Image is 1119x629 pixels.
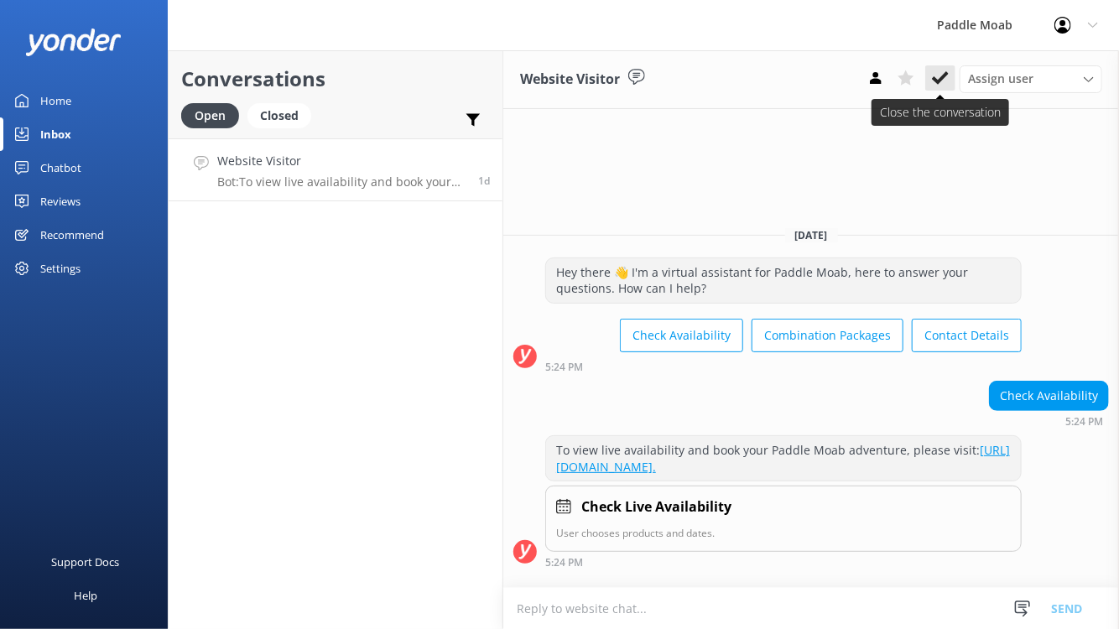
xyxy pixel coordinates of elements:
button: Contact Details [912,319,1022,352]
span: Assign user [968,70,1033,88]
div: Check Availability [990,382,1108,410]
h4: Check Live Availability [581,496,731,518]
strong: 5:24 PM [545,558,583,568]
div: Assign User [960,65,1102,92]
img: yonder-white-logo.png [25,29,122,56]
div: Home [40,84,71,117]
div: Reviews [40,185,81,218]
button: Combination Packages [752,319,903,352]
a: Closed [247,106,320,124]
p: Bot: To view live availability and book your Paddle Moab adventure, please visit: [URL][DOMAIN_NA... [217,174,466,190]
h4: Website Visitor [217,152,466,170]
div: Chatbot [40,151,81,185]
a: Website VisitorBot:To view live availability and book your Paddle Moab adventure, please visit: [... [169,138,502,201]
div: Aug 21 2025 05:24pm (UTC -06:00) America/Denver [545,556,1022,568]
strong: 5:24 PM [1065,417,1103,427]
div: Support Docs [52,545,120,579]
div: Hey there 👋 I'm a virtual assistant for Paddle Moab, here to answer your questions. How can I help? [546,258,1021,303]
div: Inbox [40,117,71,151]
div: Open [181,103,239,128]
button: Check Availability [620,319,743,352]
div: Aug 21 2025 05:24pm (UTC -06:00) America/Denver [989,415,1109,427]
h3: Website Visitor [520,69,620,91]
strong: 5:24 PM [545,362,583,372]
a: [URL][DOMAIN_NAME]. [556,442,1010,475]
p: User chooses products and dates. [556,525,1011,541]
div: Help [74,579,97,612]
div: Closed [247,103,311,128]
div: Aug 21 2025 05:24pm (UTC -06:00) America/Denver [545,361,1022,372]
div: To view live availability and book your Paddle Moab adventure, please visit: [546,436,1021,481]
div: Recommend [40,218,104,252]
span: Aug 21 2025 05:24pm (UTC -06:00) America/Denver [478,174,490,188]
a: Open [181,106,247,124]
div: Settings [40,252,81,285]
span: [DATE] [785,228,838,242]
h2: Conversations [181,63,490,95]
